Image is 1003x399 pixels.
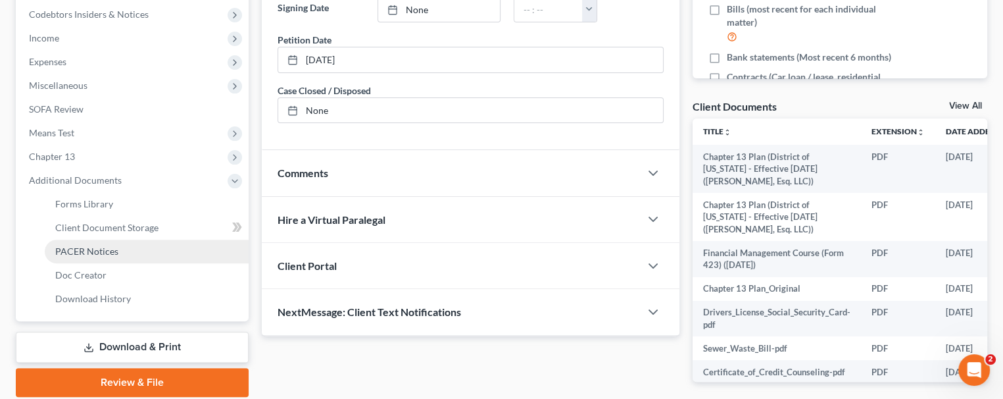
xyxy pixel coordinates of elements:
div: Client Documents [693,99,777,113]
a: Doc Creator [45,263,249,287]
td: Sewer_Waste_Bill-pdf [693,336,861,360]
span: Bank statements (Most recent 6 months) [727,51,891,64]
span: Miscellaneous [29,80,87,91]
span: Forms Library [55,198,113,209]
i: unfold_more [917,128,925,136]
td: Chapter 13 Plan (District of [US_STATE] - Effective [DATE] ([PERSON_NAME], Esq. LLC)) [693,145,861,193]
a: Review & File [16,368,249,397]
div: Petition Date [278,33,331,47]
td: PDF [861,360,935,384]
a: PACER Notices [45,240,249,263]
span: Hire a Virtual Paralegal [278,213,385,226]
span: Expenses [29,56,66,67]
td: Chapter 13 Plan (District of [US_STATE] - Effective [DATE] ([PERSON_NAME], Esq. LLC)) [693,193,861,241]
a: Download & Print [16,332,249,363]
a: SOFA Review [18,97,249,121]
div: Case Closed / Disposed [278,84,371,97]
td: PDF [861,193,935,241]
td: Certificate_of_Credit_Counseling-pdf [693,360,861,384]
a: None [278,98,663,123]
td: Drivers_License_Social_Security_Card-pdf [693,301,861,337]
span: Codebtors Insiders & Notices [29,9,149,20]
td: PDF [861,277,935,301]
td: PDF [861,241,935,277]
span: Contracts (Car loan / lease, residential lease, furniture purchase / lease) [727,70,902,97]
span: Means Test [29,127,74,138]
span: 2 [985,354,996,365]
a: Forms Library [45,192,249,216]
i: unfold_more [723,128,731,136]
a: View All [949,101,982,111]
a: Titleunfold_more [703,126,731,136]
span: Download History [55,293,131,304]
span: PACER Notices [55,246,118,257]
td: PDF [861,336,935,360]
a: Download History [45,287,249,311]
span: Client Portal [278,259,337,272]
span: SOFA Review [29,103,84,115]
iframe: Intercom live chat [958,354,990,386]
td: Chapter 13 Plan_Original [693,277,861,301]
span: Chapter 13 [29,151,75,162]
span: NextMessage: Client Text Notifications [278,306,461,318]
a: [DATE] [278,47,663,72]
td: PDF [861,301,935,337]
span: Client Document Storage [55,222,159,233]
span: Doc Creator [55,269,107,280]
span: Income [29,32,59,43]
td: PDF [861,145,935,193]
a: Extensionunfold_more [871,126,925,136]
span: Additional Documents [29,174,122,186]
a: Client Document Storage [45,216,249,240]
span: Comments [278,167,328,179]
td: Financial Management Course (Form 423) ([DATE]) [693,241,861,277]
span: Bills (most recent for each individual matter) [727,3,902,29]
